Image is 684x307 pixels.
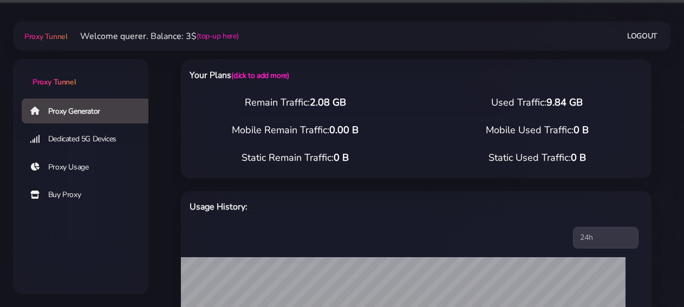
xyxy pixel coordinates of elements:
span: 9.84 GB [546,96,583,109]
div: Mobile Remain Traffic: [174,123,416,138]
a: Proxy Usage [22,155,157,180]
a: (click to add more) [231,70,289,81]
a: Dedicated 5G Devices [22,127,157,152]
span: 2.08 GB [310,96,346,109]
iframe: Webchat Widget [631,254,670,293]
a: Proxy Generator [22,99,157,123]
div: Static Remain Traffic: [174,151,416,165]
div: Static Used Traffic: [416,151,659,165]
a: Proxy Tunnel [22,28,67,45]
span: 0.00 B [329,123,359,136]
div: Used Traffic: [416,95,659,110]
div: Remain Traffic: [174,95,416,110]
span: Proxy Tunnel [32,77,76,87]
h6: Usage History: [190,200,448,214]
a: Buy Proxy [22,182,157,207]
a: Logout [627,26,657,46]
a: Proxy Tunnel [13,59,148,88]
span: Proxy Tunnel [24,31,67,42]
li: Welcome querer. Balance: 3$ [67,30,238,43]
span: 0 B [574,123,589,136]
span: 0 B [334,151,349,164]
div: Mobile Used Traffic: [416,123,659,138]
span: 0 B [571,151,586,164]
a: (top-up here) [197,30,238,42]
h6: Your Plans [190,68,448,82]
